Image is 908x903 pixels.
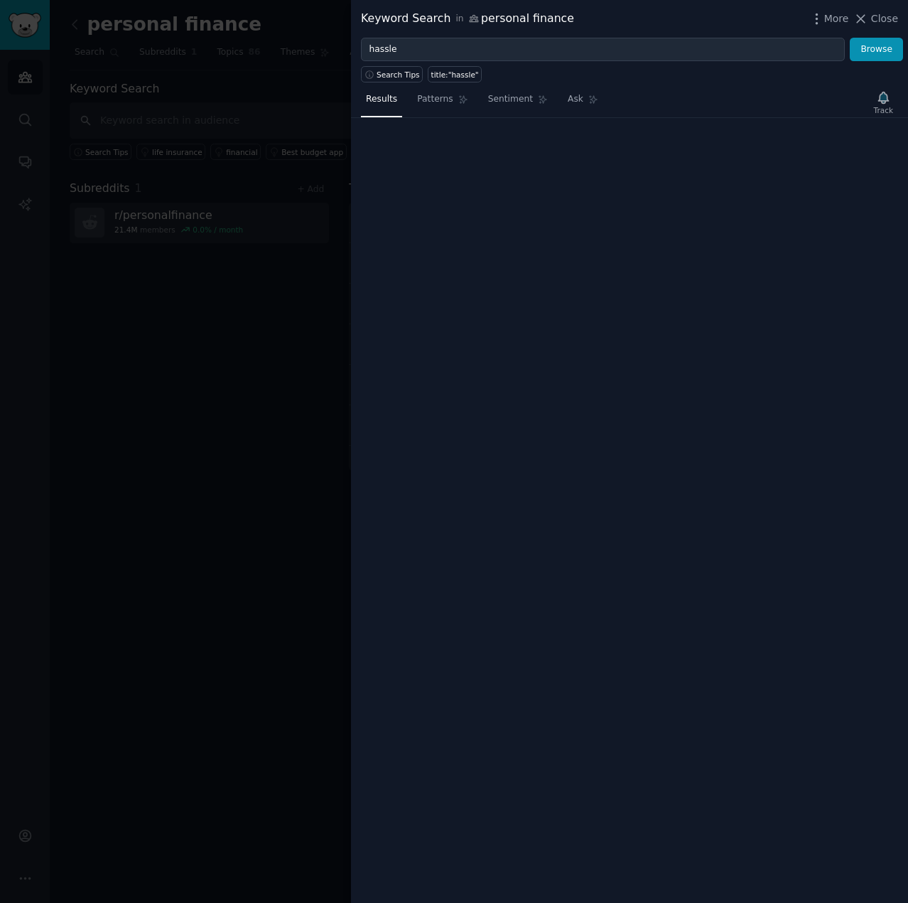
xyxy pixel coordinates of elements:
a: Patterns [412,88,472,117]
button: More [809,11,849,26]
span: Patterns [417,93,453,106]
span: Close [871,11,898,26]
input: Try a keyword related to your business [361,38,845,62]
span: More [824,11,849,26]
button: Search Tips [361,66,423,82]
span: Ask [568,93,583,106]
a: Sentiment [483,88,553,117]
div: Keyword Search personal finance [361,10,574,28]
button: Browse [850,38,903,62]
span: Results [366,93,397,106]
button: Close [853,11,898,26]
span: in [455,13,463,26]
span: Sentiment [488,93,533,106]
a: Results [361,88,402,117]
div: title:"hassle" [431,70,479,80]
a: Ask [563,88,603,117]
a: title:"hassle" [428,66,482,82]
span: Search Tips [377,70,420,80]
